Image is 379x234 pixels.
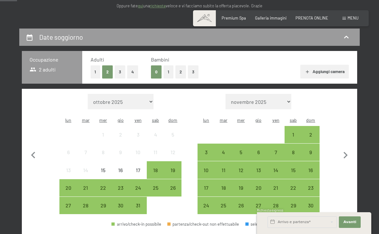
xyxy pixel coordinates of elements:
div: arrivo/check-in possibile [302,197,319,214]
div: Fri Nov 21 2025 [267,179,285,196]
div: 30 [303,203,319,219]
div: arrivo/check-in possibile [285,144,302,161]
div: 24 [198,203,214,219]
div: 26 [165,185,181,201]
div: 29 [285,203,301,219]
div: arrivo/check-in non effettuabile [77,161,94,179]
div: 8 [285,150,301,166]
div: Wed Oct 15 2025 [94,161,112,179]
div: arrivo/check-in possibile [232,197,250,214]
a: Premium Spa [222,15,246,21]
button: 3 [188,65,198,79]
div: arrivo/check-in possibile [215,197,232,214]
div: arrivo/check-in non effettuabile [147,144,164,161]
span: Avanti [343,220,356,225]
div: 10 [198,168,214,184]
div: arrivo/check-in possibile [198,197,215,214]
div: 17 [198,185,214,201]
button: Aggiungi camera [300,65,349,79]
div: Tue Nov 11 2025 [215,161,232,179]
div: Sat Nov 29 2025 [285,197,302,214]
div: arrivo/check-in possibile [111,222,161,226]
div: 19 [233,185,249,201]
div: arrivo/check-in non effettuabile [94,161,112,179]
div: 24 [130,185,146,201]
div: Thu Oct 23 2025 [112,179,129,196]
div: Sun Nov 23 2025 [302,179,319,196]
div: 1 [285,132,301,148]
div: 25 [147,185,163,201]
div: Sun Oct 19 2025 [164,161,181,179]
div: Tue Oct 07 2025 [77,144,94,161]
div: Sat Oct 18 2025 [147,161,164,179]
div: arrivo/check-in possibile [147,179,164,196]
div: arrivo/check-in possibile [285,126,302,143]
div: arrivo/check-in possibile [164,161,181,179]
div: 4 [147,132,163,148]
div: Mon Nov 24 2025 [198,197,215,214]
div: 28 [268,203,284,219]
div: 13 [60,168,76,184]
div: arrivo/check-in possibile [250,161,267,179]
button: 2 [102,65,113,79]
button: Avanti [339,216,361,228]
span: 2 adulti [30,66,56,73]
div: Sat Oct 11 2025 [147,144,164,161]
div: 14 [268,168,284,184]
div: selezione [245,222,268,226]
div: Thu Nov 20 2025 [250,179,267,196]
div: 17 [130,168,146,184]
div: arrivo/check-in non effettuabile [129,161,147,179]
span: Adulti [91,56,104,63]
div: arrivo/check-in possibile [232,161,250,179]
div: Mon Oct 27 2025 [59,197,77,214]
div: 27 [250,203,266,219]
div: arrivo/check-in possibile [250,197,267,214]
div: arrivo/check-in non effettuabile [59,144,77,161]
abbr: domenica [306,117,315,123]
div: arrivo/check-in non effettuabile [147,126,164,143]
div: arrivo/check-in non effettuabile [94,126,112,143]
div: arrivo/check-in possibile [198,144,215,161]
div: Sun Nov 30 2025 [302,197,319,214]
div: 12 [165,150,181,166]
div: arrivo/check-in possibile [129,197,147,214]
div: 2 [112,132,128,148]
div: Thu Nov 27 2025 [250,197,267,214]
button: 1 [163,65,173,79]
div: 30 [112,203,128,219]
div: arrivo/check-in possibile [77,197,94,214]
div: 31 [130,203,146,219]
div: 12 [233,168,249,184]
div: Wed Nov 12 2025 [232,161,250,179]
div: Sun Nov 09 2025 [302,144,319,161]
div: Tue Nov 04 2025 [215,144,232,161]
button: 3 [115,65,125,79]
abbr: lunedì [203,117,209,123]
div: arrivo/check-in possibile [112,197,129,214]
abbr: martedì [82,117,90,123]
span: PRENOTA ONLINE [295,15,328,21]
a: Galleria immagini [255,15,286,21]
div: Mon Oct 20 2025 [59,179,77,196]
button: 1 [91,65,101,79]
a: quì [138,3,143,8]
a: richiesta [150,3,166,8]
div: Wed Oct 01 2025 [94,126,112,143]
div: arrivo/check-in non effettuabile [94,144,112,161]
div: 1 [95,132,111,148]
div: 6 [60,150,76,166]
div: arrivo/check-in non effettuabile [112,144,129,161]
div: arrivo/check-in possibile [267,197,285,214]
div: 9 [303,150,319,166]
div: arrivo/check-in possibile [267,144,285,161]
div: Fri Oct 03 2025 [129,126,147,143]
div: Mon Nov 17 2025 [198,179,215,196]
span: Bambini [151,56,169,63]
div: 7 [268,150,284,166]
abbr: venerdì [135,117,142,123]
div: 20 [250,185,266,201]
div: Sun Oct 12 2025 [164,144,181,161]
div: 6 [250,150,266,166]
